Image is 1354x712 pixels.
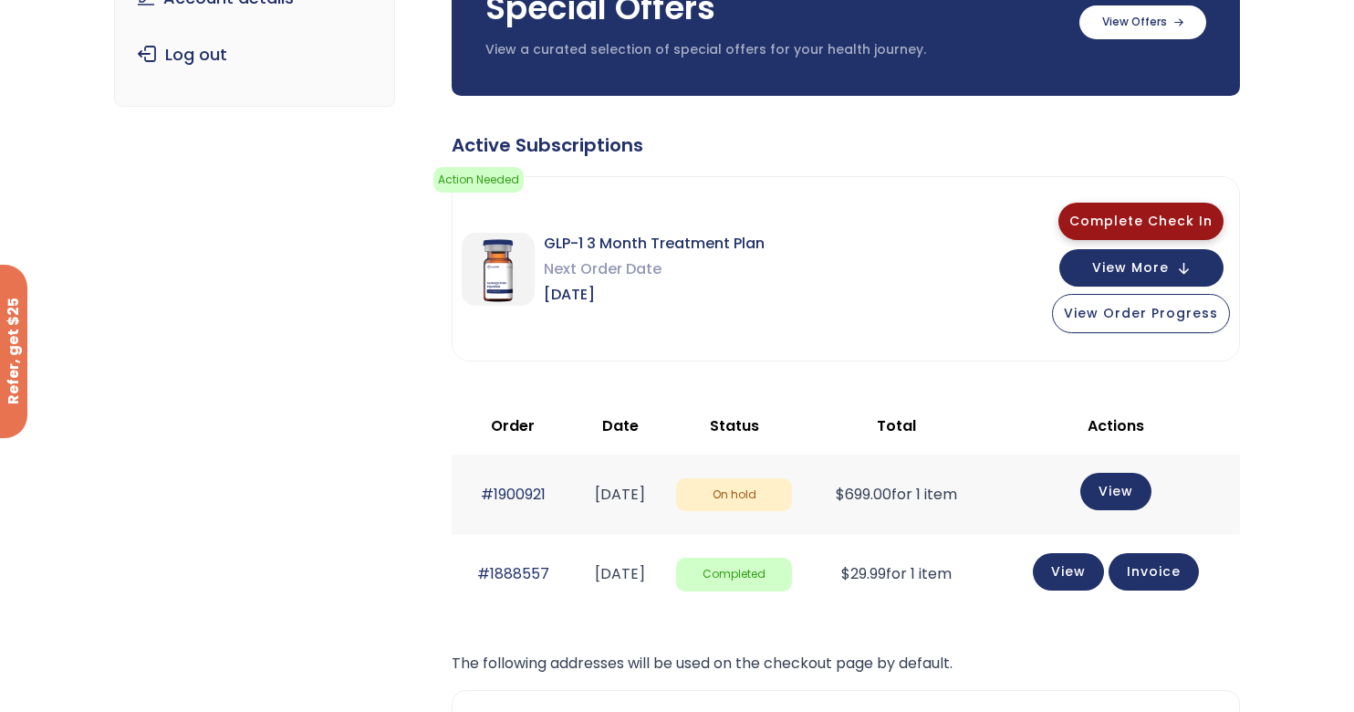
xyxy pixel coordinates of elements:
span: Status [710,415,759,436]
span: GLP-1 3 Month Treatment Plan [544,231,765,257]
span: [DATE] [544,282,765,308]
span: Order [491,415,535,436]
time: [DATE] [595,563,645,584]
span: Date [602,415,639,436]
a: #1900921 [481,484,546,505]
span: 29.99 [841,563,886,584]
a: #1888557 [477,563,549,584]
td: for 1 item [801,535,990,614]
p: The following addresses will be used on the checkout page by default. [452,651,1240,676]
a: View [1033,553,1104,591]
time: [DATE] [595,484,645,505]
span: Complete Check In [1069,212,1213,230]
p: View a curated selection of special offers for your health journey. [485,41,1061,59]
a: View [1080,473,1151,510]
span: On hold [676,478,793,512]
span: View Order Progress [1064,304,1218,322]
span: Total [877,415,916,436]
span: $ [841,563,850,584]
a: Invoice [1109,553,1199,591]
span: $ [836,484,845,505]
div: Active Subscriptions [452,132,1240,158]
a: Log out [129,36,381,74]
button: View Order Progress [1052,294,1230,333]
button: Complete Check In [1058,203,1224,240]
span: View More [1092,262,1169,274]
span: Next Order Date [544,257,765,282]
td: for 1 item [801,455,990,534]
span: Action Needed [433,167,524,193]
button: View More [1059,249,1224,287]
span: Completed [676,558,793,592]
span: Actions [1088,415,1144,436]
span: 699.00 [836,484,891,505]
